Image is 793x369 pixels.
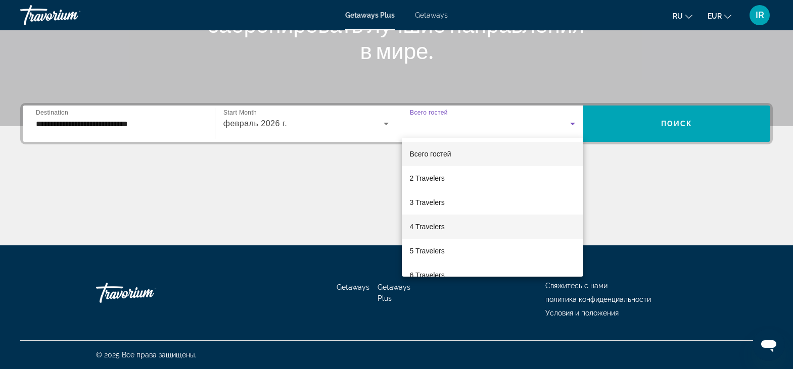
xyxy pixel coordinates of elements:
span: 6 Travelers [410,269,445,281]
span: 4 Travelers [410,221,445,233]
span: 3 Travelers [410,196,445,208]
span: 2 Travelers [410,172,445,184]
iframe: Кнопка запуска окна обмена сообщениями [753,329,785,361]
span: 5 Travelers [410,245,445,257]
span: Всего гостей [410,150,451,158]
